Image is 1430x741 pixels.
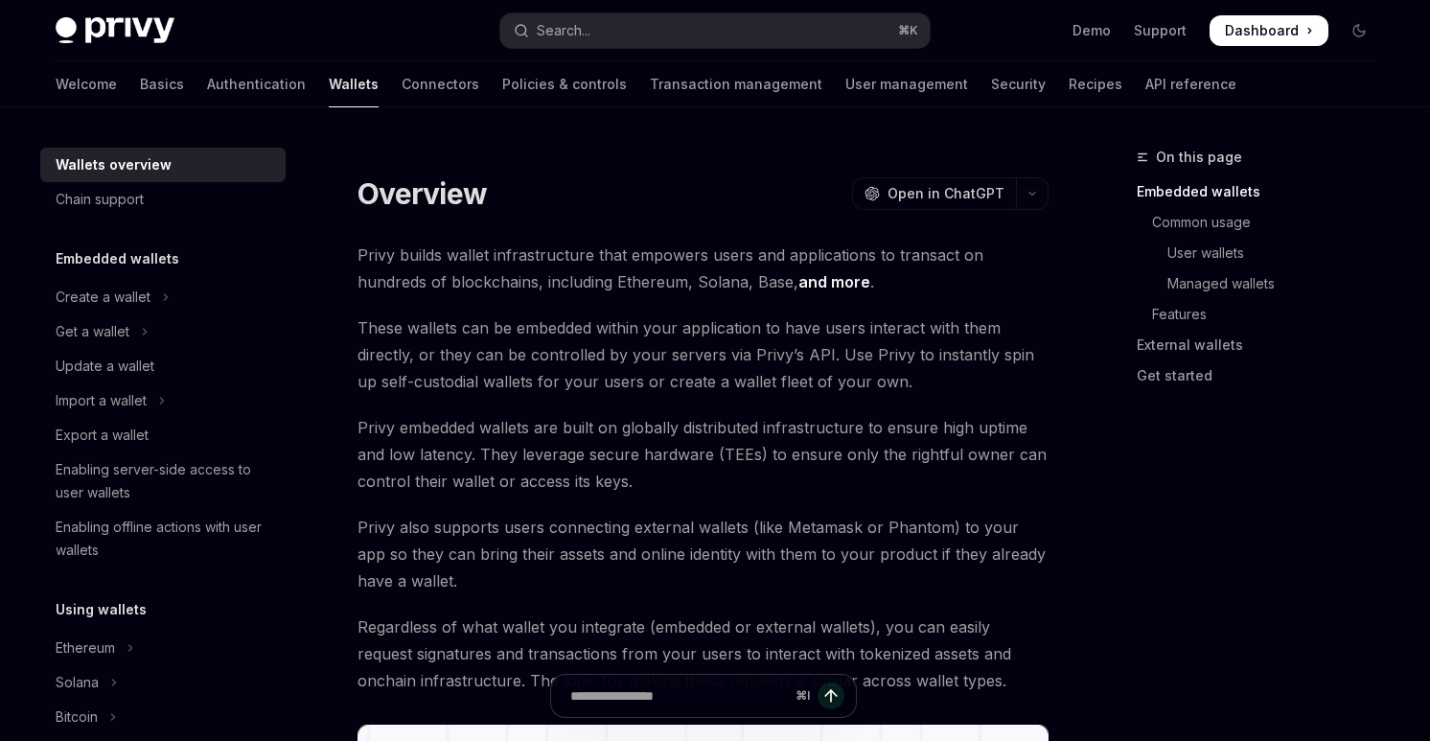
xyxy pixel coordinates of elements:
a: Wallets overview [40,148,286,182]
span: Privy also supports users connecting external wallets (like Metamask or Phantom) to your app so t... [357,514,1049,594]
div: Solana [56,671,99,694]
span: Dashboard [1225,21,1299,40]
a: Security [991,61,1046,107]
a: Managed wallets [1137,268,1390,299]
div: Update a wallet [56,355,154,378]
button: Toggle Create a wallet section [40,280,286,314]
button: Toggle Import a wallet section [40,383,286,418]
div: Enabling offline actions with user wallets [56,516,274,562]
button: Send message [818,683,844,709]
div: Wallets overview [56,153,172,176]
a: Update a wallet [40,349,286,383]
a: Basics [140,61,184,107]
div: Chain support [56,188,144,211]
div: Enabling server-side access to user wallets [56,458,274,504]
a: Recipes [1069,61,1122,107]
div: Import a wallet [56,389,147,412]
div: Ethereum [56,637,115,660]
a: Enabling server-side access to user wallets [40,452,286,510]
a: Features [1137,299,1390,330]
a: User management [845,61,968,107]
a: Support [1134,21,1187,40]
a: Dashboard [1210,15,1328,46]
a: Welcome [56,61,117,107]
a: API reference [1145,61,1236,107]
span: Regardless of what wallet you integrate (embedded or external wallets), you can easily request si... [357,614,1049,694]
a: Export a wallet [40,418,286,452]
span: These wallets can be embedded within your application to have users interact with them directly, ... [357,314,1049,395]
div: Search... [537,19,590,42]
a: Common usage [1137,207,1390,238]
h5: Embedded wallets [56,247,179,270]
div: Export a wallet [56,424,149,447]
a: and more [798,272,870,292]
a: Embedded wallets [1137,176,1390,207]
a: Demo [1072,21,1111,40]
div: Get a wallet [56,320,129,343]
button: Toggle dark mode [1344,15,1374,46]
button: Toggle Solana section [40,665,286,700]
a: External wallets [1137,330,1390,360]
span: ⌘ K [898,23,918,38]
a: Policies & controls [502,61,627,107]
h1: Overview [357,176,487,211]
a: User wallets [1137,238,1390,268]
span: Open in ChatGPT [888,184,1004,203]
span: On this page [1156,146,1242,169]
span: Privy embedded wallets are built on globally distributed infrastructure to ensure high uptime and... [357,414,1049,495]
h5: Using wallets [56,598,147,621]
input: Ask a question... [570,675,788,717]
img: dark logo [56,17,174,44]
button: Toggle Get a wallet section [40,314,286,349]
a: Chain support [40,182,286,217]
a: Connectors [402,61,479,107]
span: Privy builds wallet infrastructure that empowers users and applications to transact on hundreds o... [357,242,1049,295]
button: Toggle Ethereum section [40,631,286,665]
div: Create a wallet [56,286,150,309]
button: Open in ChatGPT [852,177,1016,210]
button: Toggle Bitcoin section [40,700,286,734]
div: Bitcoin [56,706,98,729]
button: Open search [500,13,930,48]
a: Authentication [207,61,306,107]
a: Enabling offline actions with user wallets [40,510,286,567]
a: Wallets [329,61,379,107]
a: Transaction management [650,61,822,107]
a: Get started [1137,360,1390,391]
